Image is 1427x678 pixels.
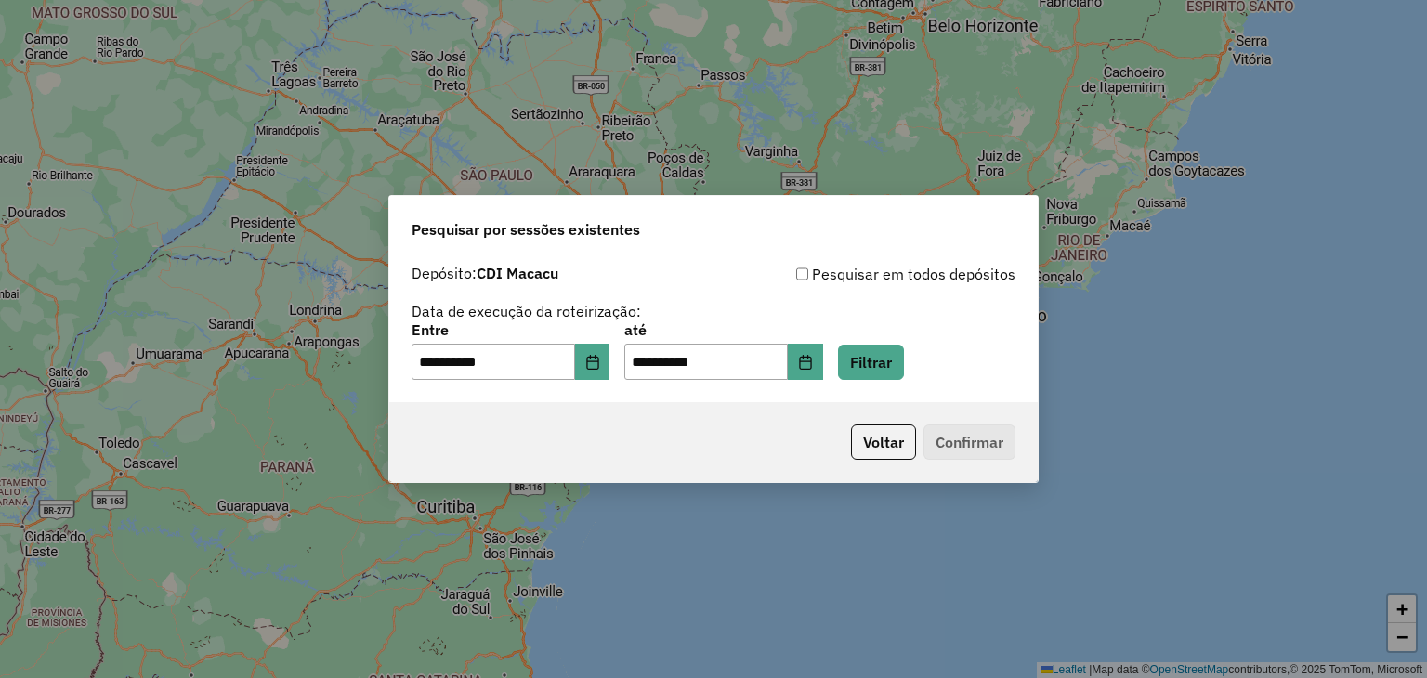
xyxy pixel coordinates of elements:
[624,319,822,341] label: até
[412,300,641,322] label: Data de execução da roteirização:
[788,344,823,381] button: Choose Date
[477,264,558,282] strong: CDI Macacu
[713,263,1015,285] div: Pesquisar em todos depósitos
[412,319,609,341] label: Entre
[851,424,916,460] button: Voltar
[838,345,904,380] button: Filtrar
[575,344,610,381] button: Choose Date
[412,218,640,241] span: Pesquisar por sessões existentes
[412,262,558,284] label: Depósito:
